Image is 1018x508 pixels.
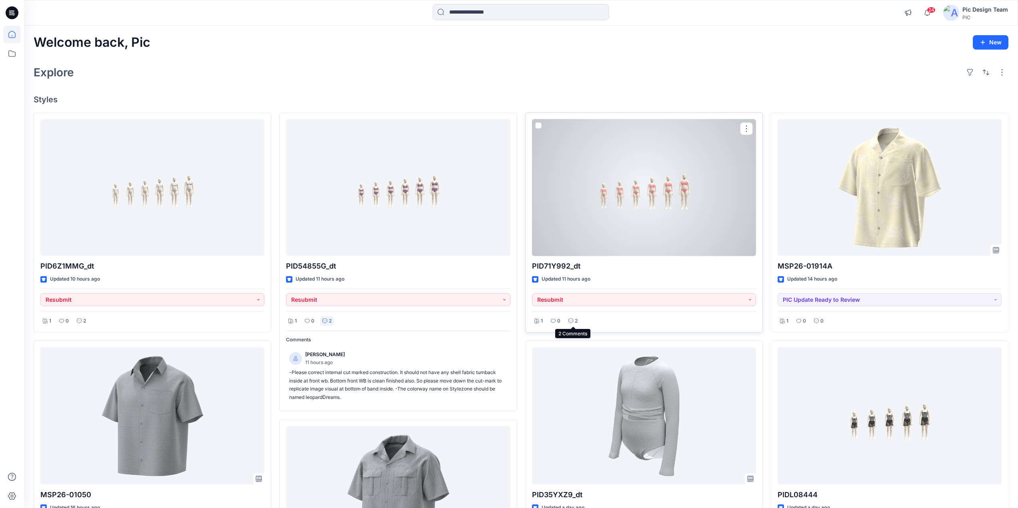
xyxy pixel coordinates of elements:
[532,489,756,500] p: PID35YXZ9_dt
[803,317,806,325] p: 0
[786,317,788,325] p: 1
[820,317,824,325] p: 0
[296,275,344,283] p: Updated 11 hours ago
[289,369,507,401] p: -Please correct internal cut marked construction. It should not have any shell fabric turnback in...
[329,317,332,325] p: 2
[962,5,1008,14] div: Pic Design Team
[778,347,1002,484] a: PIDL08444
[532,261,756,272] p: PID71Y992_dt
[286,336,510,344] p: Comments
[295,317,297,325] p: 1
[305,359,345,367] p: 11 hours ago
[778,489,1002,500] p: PIDL08444
[83,317,86,325] p: 2
[293,356,298,361] svg: avatar
[50,275,100,283] p: Updated 10 hours ago
[286,261,510,272] p: PID54855G_dt
[40,347,264,484] a: MSP26-01050
[962,14,1008,20] div: PIC
[541,317,543,325] p: 1
[787,275,837,283] p: Updated 14 hours ago
[34,35,150,50] h2: Welcome back, Pic
[542,275,590,283] p: Updated 11 hours ago
[927,7,936,13] span: 24
[40,261,264,272] p: PID6Z1MMG_dt
[286,119,510,256] a: PID54855G_dt
[557,317,560,325] p: 0
[40,489,264,500] p: MSP26-01050
[778,261,1002,272] p: MSP26-01914A
[943,5,959,21] img: avatar
[49,317,51,325] p: 1
[286,347,510,404] a: [PERSON_NAME]11 hours ago-Please correct internal cut marked construction. It should not have any...
[34,95,1008,104] h4: Styles
[575,317,578,325] p: 2
[305,351,345,359] p: [PERSON_NAME]
[973,35,1008,50] button: New
[66,317,69,325] p: 0
[778,119,1002,256] a: MSP26-01914A
[34,66,74,79] h2: Explore
[532,119,756,256] a: PID71Y992_dt
[311,317,314,325] p: 0
[532,347,756,484] a: PID35YXZ9_dt
[40,119,264,256] a: PID6Z1MMG_dt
